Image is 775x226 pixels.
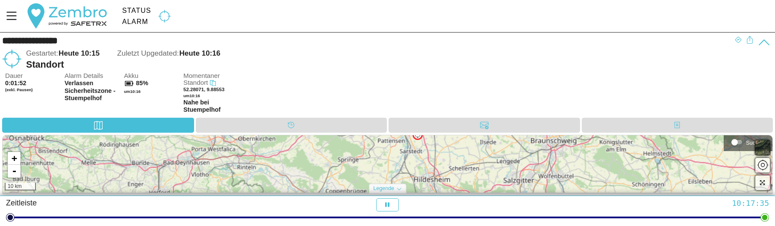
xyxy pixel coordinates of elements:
[582,118,773,133] div: Kontakte
[124,72,179,80] span: Akku
[155,10,174,23] img: GEOFENCE.svg
[122,7,151,15] div: Status
[2,49,22,69] img: GEOFENCE.svg
[183,99,238,114] span: Nahe bei Stuempelhof
[8,152,21,165] a: Zoom in
[746,140,768,146] div: Suchlicht
[728,136,768,149] div: Suchlicht
[122,18,151,26] div: Alarm
[8,165,21,178] a: Zoom out
[5,87,60,92] span: (exkl. Pausen)
[5,183,36,190] div: 10 km
[124,89,141,94] span: um 10:16
[6,198,258,211] div: Zeitleiste
[517,198,769,208] div: 10:17:35
[179,49,220,57] span: Heute 10:16
[2,118,194,133] div: Karte
[183,93,200,98] span: um 10:16
[183,87,224,92] span: 52.28071, 9.88553
[136,80,148,86] span: 85%
[26,49,58,57] span: Gestartet:
[5,80,27,86] span: 0:01:52
[389,118,580,133] div: Nachrichten
[196,118,387,133] div: Timeline
[183,72,220,86] span: Momentaner Standort
[59,49,100,57] span: Heute 10:15
[117,49,179,57] span: Zuletzt Upgedated:
[65,80,119,102] span: Verlassen Sicherheitszone - Stuempelhof
[65,72,119,80] span: Alarm Details
[5,72,60,80] span: Dauer
[373,185,394,191] span: Legende
[26,59,734,70] div: Standort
